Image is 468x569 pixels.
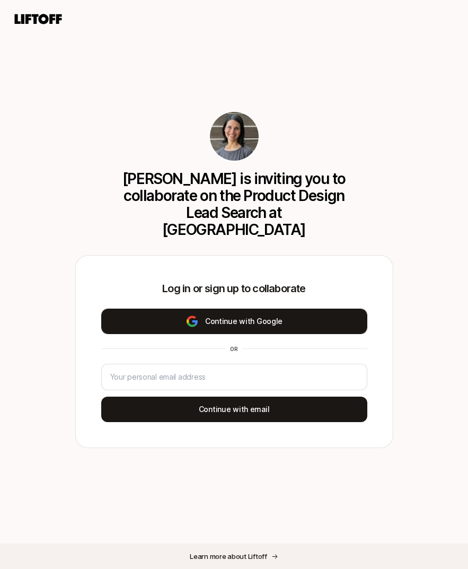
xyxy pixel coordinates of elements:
img: fb7a7cf9_9d77_4ec7_af48_61793463cbc2.jpg [210,112,259,161]
button: Continue with Google [101,309,367,334]
button: Learn more about Liftoff [181,547,287,566]
img: google-logo [186,315,199,328]
p: [PERSON_NAME] is inviting you to collaborate on the Product Design Lead Search at [GEOGRAPHIC_DATA] [119,170,349,238]
button: Continue with email [101,397,367,422]
input: Your personal email address [110,371,358,383]
div: or [226,345,243,353]
p: Log in or sign up to collaborate [101,281,367,296]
